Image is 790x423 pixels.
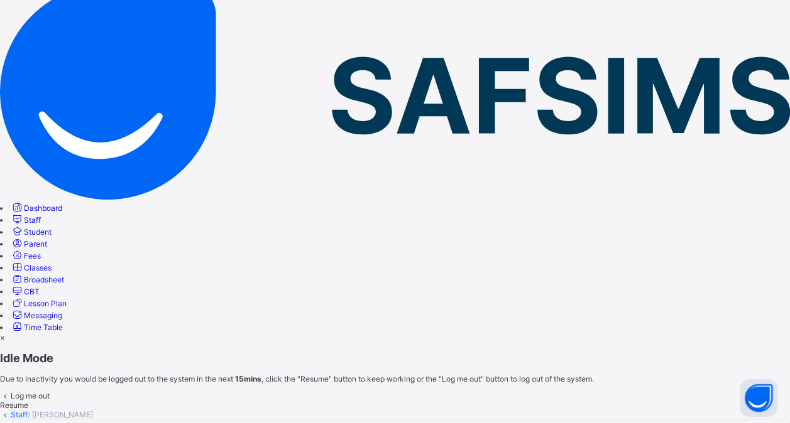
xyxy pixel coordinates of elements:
a: Messaging [11,311,62,320]
span: Log me out [11,391,50,400]
a: Staff [11,410,28,419]
span: Parent [24,239,47,249]
span: / [PERSON_NAME] [28,410,93,419]
a: Dashboard [11,203,62,213]
strong: 15mins [235,374,261,383]
a: Broadsheet [11,275,64,284]
a: Parent [11,239,47,249]
a: Fees [11,251,41,260]
span: Broadsheet [24,275,64,284]
span: Messaging [24,311,62,320]
a: Classes [11,263,52,272]
span: Dashboard [24,203,62,213]
span: Lesson Plan [24,299,67,308]
span: Fees [24,251,41,260]
span: Staff [24,215,41,225]
a: Staff [11,215,41,225]
a: Student [11,227,52,237]
button: Open asap [740,379,777,417]
a: CBT [11,287,40,296]
a: Lesson Plan [11,299,67,308]
a: Time Table [11,323,63,332]
span: Classes [24,263,52,272]
span: CBT [24,287,40,296]
span: Time Table [24,323,63,332]
span: Student [24,227,52,237]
